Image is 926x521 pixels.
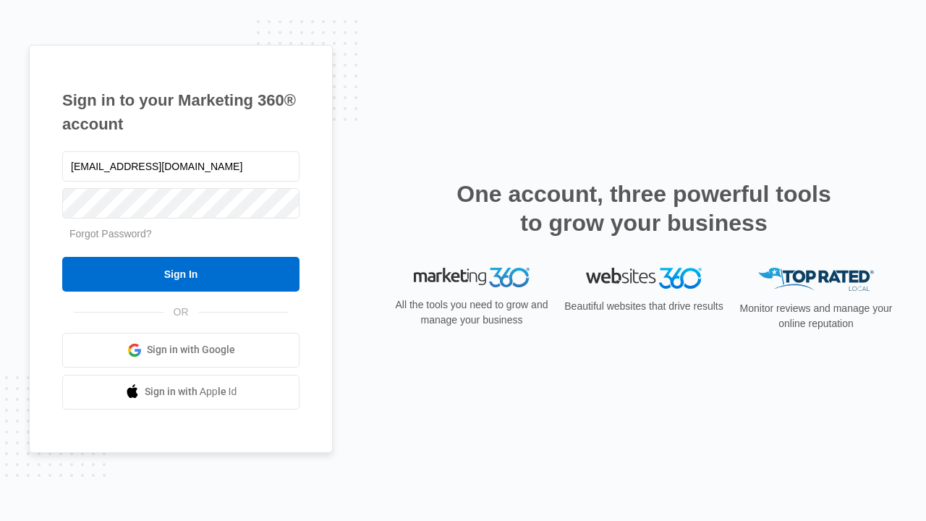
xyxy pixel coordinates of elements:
[563,299,725,314] p: Beautiful websites that drive results
[62,375,300,410] a: Sign in with Apple Id
[145,384,237,399] span: Sign in with Apple Id
[62,333,300,368] a: Sign in with Google
[62,151,300,182] input: Email
[62,88,300,136] h1: Sign in to your Marketing 360® account
[391,297,553,328] p: All the tools you need to grow and manage your business
[735,301,897,331] p: Monitor reviews and manage your online reputation
[163,305,199,320] span: OR
[147,342,235,357] span: Sign in with Google
[452,179,836,237] h2: One account, three powerful tools to grow your business
[586,268,702,289] img: Websites 360
[414,268,530,288] img: Marketing 360
[62,257,300,292] input: Sign In
[69,228,152,240] a: Forgot Password?
[758,268,874,292] img: Top Rated Local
